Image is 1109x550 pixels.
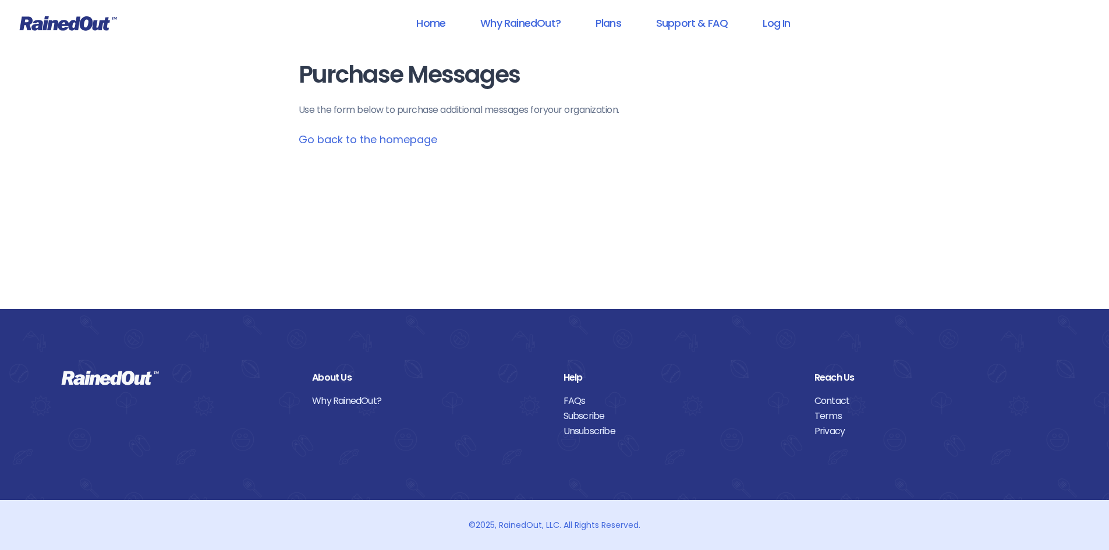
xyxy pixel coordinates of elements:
[580,10,636,36] a: Plans
[299,62,811,88] h1: Purchase Messages
[312,370,545,385] div: About Us
[299,132,437,147] a: Go back to the homepage
[641,10,743,36] a: Support & FAQ
[564,409,797,424] a: Subscribe
[814,409,1048,424] a: Terms
[564,370,797,385] div: Help
[312,393,545,409] a: Why RainedOut?
[814,370,1048,385] div: Reach Us
[814,424,1048,439] a: Privacy
[564,393,797,409] a: FAQs
[747,10,805,36] a: Log In
[564,424,797,439] a: Unsubscribe
[401,10,460,36] a: Home
[814,393,1048,409] a: Contact
[465,10,576,36] a: Why RainedOut?
[299,103,811,117] p: Use the form below to purchase additional messages for your organization .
